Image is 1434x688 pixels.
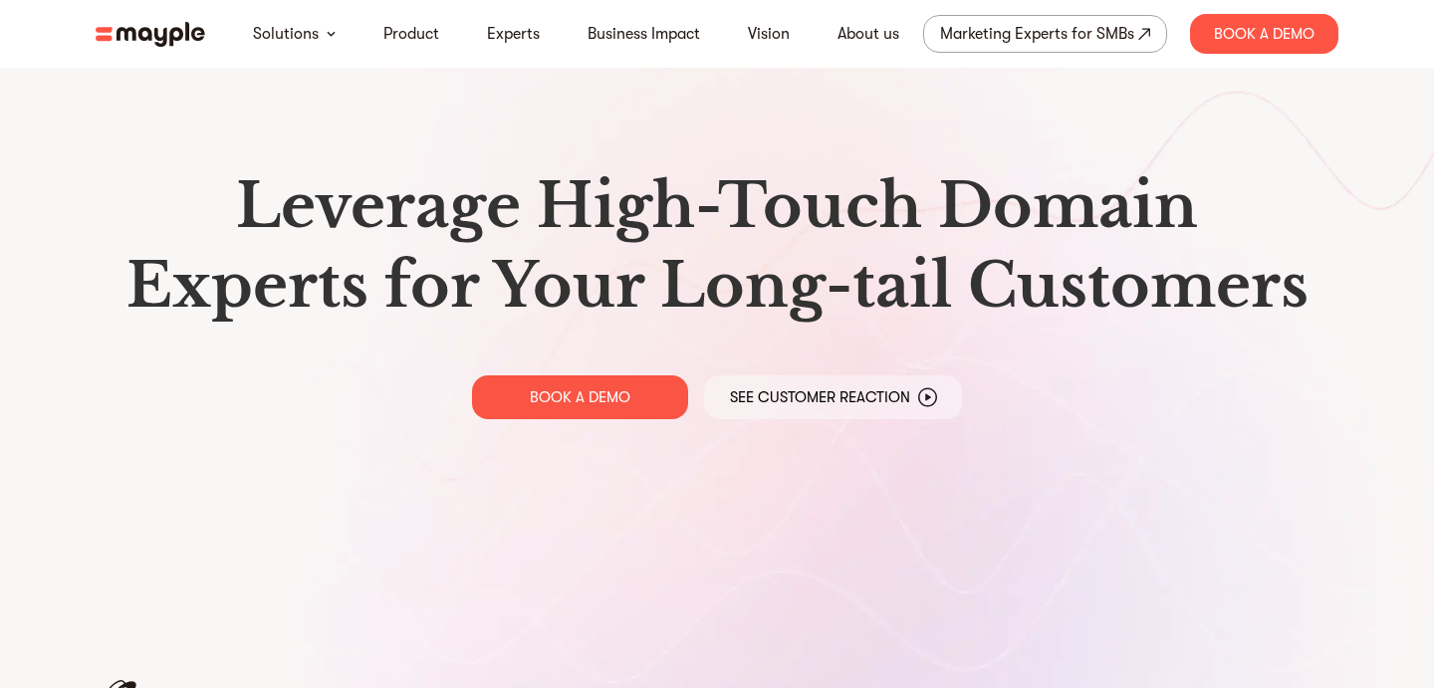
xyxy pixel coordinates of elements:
h1: Leverage High-Touch Domain Experts for Your Long-tail Customers [112,166,1322,326]
p: See Customer Reaction [730,387,910,407]
a: Vision [748,22,790,46]
a: See Customer Reaction [704,375,962,419]
p: BOOK A DEMO [530,387,630,407]
a: Marketing Experts for SMBs [923,15,1167,53]
a: Business Impact [588,22,700,46]
div: Book A Demo [1190,14,1338,54]
a: Solutions [253,22,319,46]
img: mayple-logo [96,22,205,47]
img: arrow-down [327,31,336,37]
a: Experts [487,22,540,46]
a: BOOK A DEMO [472,375,688,419]
a: Product [383,22,439,46]
div: Marketing Experts for SMBs [940,20,1134,48]
a: About us [837,22,899,46]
